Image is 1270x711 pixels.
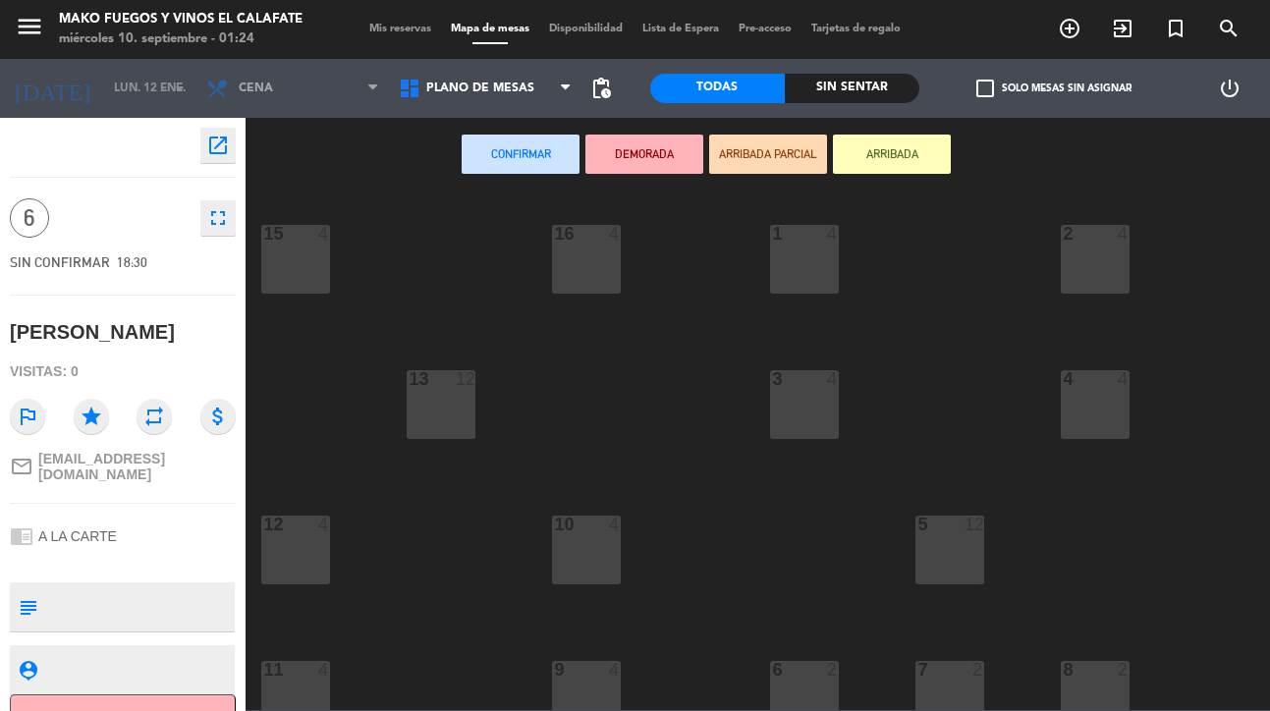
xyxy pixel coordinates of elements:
[263,225,264,243] div: 15
[729,24,801,34] span: Pre-acceso
[785,74,919,103] div: Sin sentar
[10,455,33,478] i: mail_outline
[38,528,117,544] span: A LA CARTE
[609,225,621,243] div: 4
[827,370,839,388] div: 4
[206,134,230,157] i: open_in_new
[972,661,984,679] div: 2
[59,10,303,29] div: Mako Fuegos y Vinos El Calafate
[539,24,633,34] span: Disponibilidad
[263,661,264,679] div: 11
[15,12,44,41] i: menu
[74,399,109,434] i: star
[917,661,918,679] div: 7
[263,516,264,533] div: 12
[17,596,38,618] i: subject
[827,225,839,243] div: 4
[200,200,236,236] button: fullscreen
[359,24,441,34] span: Mis reservas
[554,516,555,533] div: 10
[1164,17,1187,40] i: turned_in_not
[633,24,729,34] span: Lista de Espera
[585,135,703,174] button: DEMORADA
[59,29,303,49] div: miércoles 10. septiembre - 01:24
[609,661,621,679] div: 4
[1217,17,1241,40] i: search
[772,225,773,243] div: 1
[772,370,773,388] div: 3
[15,12,44,48] button: menu
[200,399,236,434] i: attach_money
[1063,225,1064,243] div: 2
[976,80,994,97] span: check_box_outline_blank
[456,370,475,388] div: 12
[10,451,236,482] a: mail_outline[EMAIL_ADDRESS][DOMAIN_NAME]
[917,516,918,533] div: 5
[1058,17,1081,40] i: add_circle_outline
[1063,370,1064,388] div: 4
[554,225,555,243] div: 16
[441,24,539,34] span: Mapa de mesas
[117,254,147,270] span: 18:30
[409,370,410,388] div: 13
[462,135,580,174] button: Confirmar
[609,516,621,533] div: 4
[1118,225,1130,243] div: 4
[1218,77,1242,100] i: power_settings_new
[10,355,236,389] div: Visitas: 0
[10,399,45,434] i: outlined_flag
[318,661,330,679] div: 4
[976,80,1132,97] label: Solo mesas sin asignar
[1118,370,1130,388] div: 4
[168,77,192,100] i: arrow_drop_down
[10,524,33,548] i: chrome_reader_mode
[239,82,273,95] span: Cena
[772,661,773,679] div: 6
[200,128,236,163] button: open_in_new
[1063,661,1064,679] div: 8
[833,135,951,174] button: ARRIBADA
[426,82,534,95] span: PLANO DE MESAS
[17,659,38,681] i: person_pin
[10,198,49,238] span: 6
[206,206,230,230] i: fullscreen
[965,516,984,533] div: 12
[801,24,911,34] span: Tarjetas de regalo
[10,254,110,270] span: SIN CONFIRMAR
[137,399,172,434] i: repeat
[554,661,555,679] div: 9
[318,225,330,243] div: 4
[650,74,785,103] div: Todas
[1111,17,1134,40] i: exit_to_app
[10,316,175,349] div: [PERSON_NAME]
[709,135,827,174] button: ARRIBADA PARCIAL
[589,77,613,100] span: pending_actions
[1118,661,1130,679] div: 2
[318,516,330,533] div: 4
[38,451,236,482] span: [EMAIL_ADDRESS][DOMAIN_NAME]
[827,661,839,679] div: 2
